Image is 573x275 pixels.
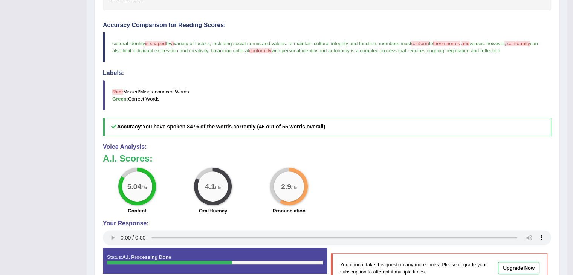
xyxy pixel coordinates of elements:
span: balancing cultural [211,48,249,53]
h5: Accuracy: [103,118,551,136]
span: with personal identity and autonomy is a complex process that requires ongoing negotiation and re... [272,48,500,53]
span: conform [411,41,429,46]
span: , conformity [504,41,530,46]
span: is shaped [145,41,166,46]
span: to maintain cultural integrity and function [289,41,376,46]
small: / 5 [215,184,221,190]
span: . [208,48,209,53]
b: Green: [112,96,128,102]
span: conformity [249,48,272,53]
a: Upgrade Now [498,262,539,274]
small: / 5 [291,184,297,190]
label: Pronunciation [272,207,305,214]
span: . [484,41,485,46]
small: / 6 [141,184,147,190]
big: 5.04 [127,182,141,190]
label: Oral fluency [199,207,227,214]
span: including social norms and values [212,41,286,46]
span: variety of factors [174,41,209,46]
span: . [286,41,287,46]
b: You have spoken 84 % of the words correctly (46 out of 55 words overall) [142,124,325,130]
h4: Labels: [103,70,551,76]
span: members must [379,41,411,46]
span: , [210,41,211,46]
span: cultural identity [112,41,145,46]
b: Red: [112,89,123,95]
span: and [461,41,470,46]
b: A.I. Scores: [103,153,153,163]
span: however [486,41,504,46]
h4: Voice Analysis: [103,144,551,150]
big: 4.1 [205,182,215,190]
span: by [166,41,171,46]
span: a [171,41,174,46]
label: Content [128,207,146,214]
span: these norms [433,41,460,46]
h4: Your Response: [103,220,551,227]
span: values [469,41,484,46]
big: 2.9 [281,182,291,190]
blockquote: Missed/Mispronounced Words Correct Words [103,80,551,110]
strong: A.I. Processing Done [122,254,171,260]
h4: Accuracy Comparison for Reading Scores: [103,22,551,29]
span: to [429,41,433,46]
span: , [376,41,377,46]
div: Status: [103,247,327,274]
